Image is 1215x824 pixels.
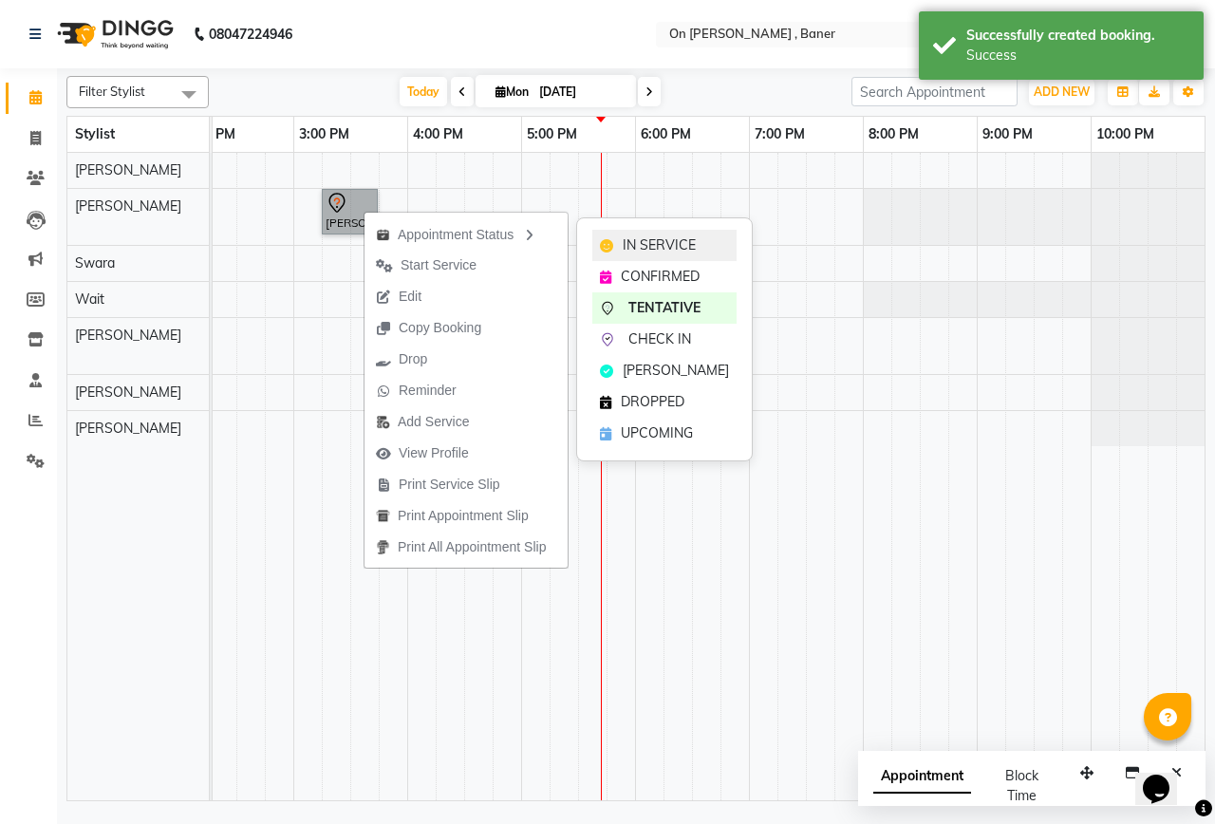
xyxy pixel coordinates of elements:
[75,125,115,142] span: Stylist
[75,290,104,308] span: Wait
[376,509,390,523] img: printapt.png
[966,46,1189,66] div: Success
[401,255,477,275] span: Start Service
[294,121,354,148] a: 3:00 PM
[533,78,628,106] input: 2025-09-01
[209,8,292,61] b: 08047224946
[966,26,1189,46] div: Successfully created booking.
[621,423,693,443] span: UPCOMING
[75,420,181,437] span: [PERSON_NAME]
[399,381,457,401] span: Reminder
[75,254,115,272] span: Swara
[623,361,729,381] span: [PERSON_NAME]
[399,443,469,463] span: View Profile
[1029,79,1094,105] button: ADD NEW
[621,267,700,287] span: CONFIRMED
[1005,767,1038,804] span: Block Time
[873,759,971,794] span: Appointment
[1034,84,1090,99] span: ADD NEW
[408,121,468,148] a: 4:00 PM
[978,121,1037,148] a: 9:00 PM
[636,121,696,148] a: 6:00 PM
[75,384,181,401] span: [PERSON_NAME]
[376,540,390,554] img: printall.png
[75,327,181,344] span: [PERSON_NAME]
[1135,748,1196,805] iframe: chat widget
[364,217,568,250] div: Appointment Status
[628,329,691,349] span: CHECK IN
[851,77,1018,106] input: Search Appointment
[864,121,924,148] a: 8:00 PM
[398,412,469,432] span: Add Service
[491,84,533,99] span: Mon
[399,318,481,338] span: Copy Booking
[399,287,421,307] span: Edit
[75,197,181,215] span: [PERSON_NAME]
[522,121,582,148] a: 5:00 PM
[628,298,701,318] span: TENTATIVE
[750,121,810,148] a: 7:00 PM
[48,8,178,61] img: logo
[1092,121,1159,148] a: 10:00 PM
[376,415,390,429] img: add-service.png
[399,475,500,495] span: Print Service Slip
[398,506,529,526] span: Print Appointment Slip
[79,84,145,99] span: Filter Stylist
[621,392,684,412] span: DROPPED
[399,349,427,369] span: Drop
[376,228,390,242] img: apt_status.png
[398,537,546,557] span: Print All Appointment Slip
[75,161,181,178] span: [PERSON_NAME]
[400,77,447,106] span: Today
[623,235,696,255] span: IN SERVICE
